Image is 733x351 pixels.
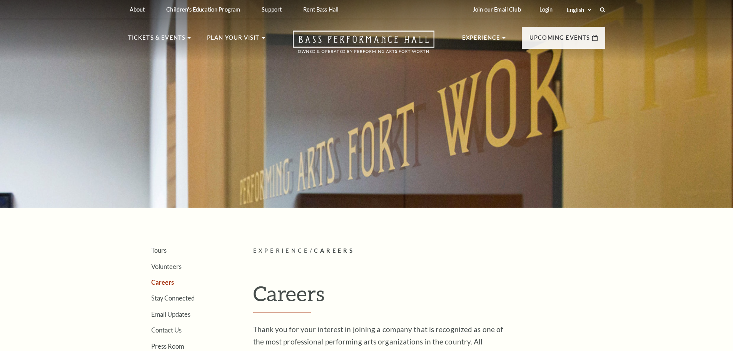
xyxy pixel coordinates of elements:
p: Tickets & Events [128,33,186,47]
a: Email Updates [151,311,190,318]
a: Tours [151,247,167,254]
a: Careers [151,279,174,286]
p: Upcoming Events [529,33,590,47]
p: Children's Education Program [166,6,240,13]
select: Select: [565,6,593,13]
p: / [253,246,605,256]
a: Press Room [151,343,184,350]
a: Stay Connected [151,294,195,302]
p: Plan Your Visit [207,33,260,47]
h1: Careers [253,281,605,312]
p: Support [262,6,282,13]
span: Experience [253,247,310,254]
a: Contact Us [151,326,182,334]
span: Careers [314,247,355,254]
p: About [130,6,145,13]
p: Rent Bass Hall [303,6,339,13]
a: Volunteers [151,263,182,270]
p: Experience [462,33,501,47]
